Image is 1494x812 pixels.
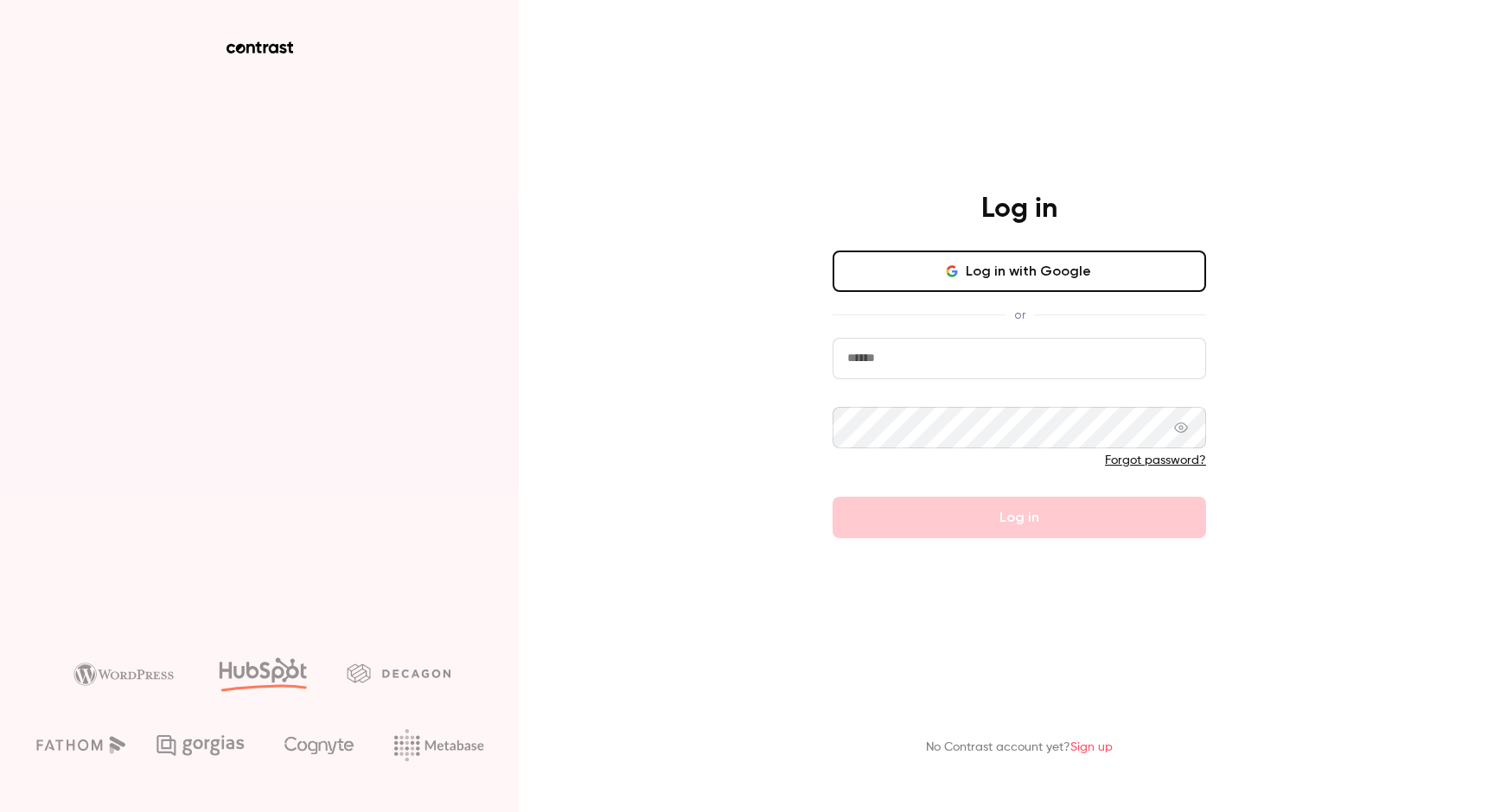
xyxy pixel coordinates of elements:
[926,739,1113,757] p: No Contrast account yet?
[1006,306,1034,324] span: or
[1070,741,1113,753] a: Sign up
[1105,454,1206,466] a: Forgot password?
[347,663,450,682] img: decagon
[981,192,1057,226] h4: Log in
[833,251,1206,292] button: Log in with Google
